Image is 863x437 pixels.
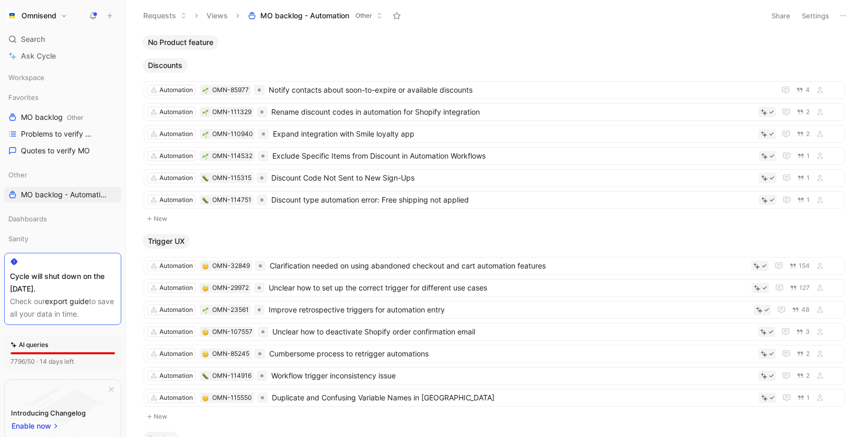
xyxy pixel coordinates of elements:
div: 🌱 [202,130,209,138]
div: OMN-114532 [212,151,252,161]
span: MO backlog - Automation [260,10,349,21]
button: OmnisendOmnisend [4,8,70,23]
span: Workflow trigger inconsistency issue [271,369,754,382]
span: Other [355,10,372,21]
div: Automation [159,173,193,183]
button: 🌱 [202,306,209,313]
span: 154 [799,263,810,269]
a: Automation🌱OMN-85977Notify contacts about soon-to-expire or available discounts4 [144,81,845,99]
div: Check our to save all your data in time. [10,295,116,320]
div: Automation [159,195,193,205]
span: Search [21,33,45,46]
button: 2 [795,106,812,118]
span: 3 [806,329,810,335]
div: OMN-115315 [212,173,251,183]
span: Ask Cycle [21,50,56,62]
div: Dashboards [4,211,121,230]
img: 🌱 [202,131,209,138]
a: Ask Cycle [4,48,121,64]
button: MO backlog - AutomationOther [243,8,387,24]
button: 4 [794,84,812,96]
button: Share [767,8,795,23]
a: Automation🤔OMN-32849Clarification needed on using abandoned checkout and cart automation features154 [144,257,845,275]
button: 1 [795,392,812,404]
button: 2 [795,348,812,360]
img: 🤔 [202,395,209,401]
span: Discount Code Not Sent to New Sign-Ups [271,172,755,184]
div: Workspace [4,70,121,85]
a: Automation🌱OMN-114532Exclude Specific Items from Discount in Automation Workflows1 [144,147,845,165]
img: 🌱 [202,109,209,116]
span: MO backlog - Automation [21,189,107,200]
div: OMN-85977 [212,85,249,95]
a: Automation🌱OMN-23561Improve retrospective triggers for automation entry48 [144,301,845,319]
span: 1 [807,395,810,401]
div: DiscountsNew [139,58,850,226]
img: 🤔 [202,263,209,270]
a: MO backlog - Automation [4,187,121,203]
div: Sanity [4,231,121,250]
img: 🐛 [202,197,209,204]
button: 48 [790,304,812,316]
div: Automation [159,151,193,161]
div: Dashboards [4,211,121,227]
div: Trigger UXNew [139,234,850,423]
span: Notify contacts about soon-to-expire or available discounts [269,84,771,96]
span: Trigger UX [148,236,185,246]
div: Automation [159,393,193,403]
a: Automation🤔OMN-29972Unclear how to set up the correct trigger for different use cases127 [144,279,845,297]
div: OMN-23561 [212,305,249,315]
button: 🌱 [202,152,209,160]
div: Automation [159,305,193,315]
span: Exclude Specific Items from Discount in Automation Workflows [272,150,755,162]
span: Dashboards [8,214,47,224]
div: Automation [159,107,193,117]
span: Duplicate and Confusing Variable Names in [GEOGRAPHIC_DATA] [272,391,755,404]
button: 🐛 [202,196,209,204]
span: Workspace [8,72,44,83]
button: 2 [795,370,812,382]
img: 🐛 [202,175,209,182]
img: 🐛 [202,373,209,379]
div: Search [4,31,121,47]
button: 🌱 [202,86,209,94]
span: Discount type automation error: Free shipping not applied [271,194,755,206]
div: OMN-115550 [212,393,252,403]
div: Automation [159,85,193,95]
div: OMN-85245 [212,349,249,359]
button: 🌱 [202,108,209,116]
button: No Product feature [143,35,218,50]
button: 127 [788,282,812,294]
div: 🐛 [202,372,209,379]
span: Quotes to verify MO [21,145,90,156]
a: Automation🐛OMN-115315Discount Code Not Sent to New Sign-Ups1 [144,169,845,187]
span: Sanity [8,233,28,244]
a: Automation🤔OMN-115550Duplicate and Confusing Variable Names in [GEOGRAPHIC_DATA]1 [144,389,845,407]
span: Problems to verify MO [21,129,95,139]
span: No Product feature [148,37,213,48]
div: Other [4,167,121,183]
div: OMN-107557 [212,327,252,337]
h1: Omnisend [21,11,56,20]
button: 🤔 [202,262,209,270]
a: Automation🌱OMN-111329Rename discount codes in automation for Shopify integration2 [144,103,845,121]
div: No Product feature [139,35,850,50]
button: 1 [795,172,812,184]
a: Automation🌱OMN-110940Expand integration with Smile loyalty app2 [144,125,845,143]
div: Automation [159,261,193,271]
button: 🐛 [202,174,209,182]
span: MO backlog [21,112,83,123]
button: 🤔 [202,350,209,357]
span: Clarification needed on using abandoned checkout and cart automation features [270,260,747,272]
button: 🤔 [202,284,209,292]
img: 🤔 [202,285,209,292]
button: 1 [795,194,812,206]
span: 4 [806,87,810,93]
span: 127 [799,285,810,291]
